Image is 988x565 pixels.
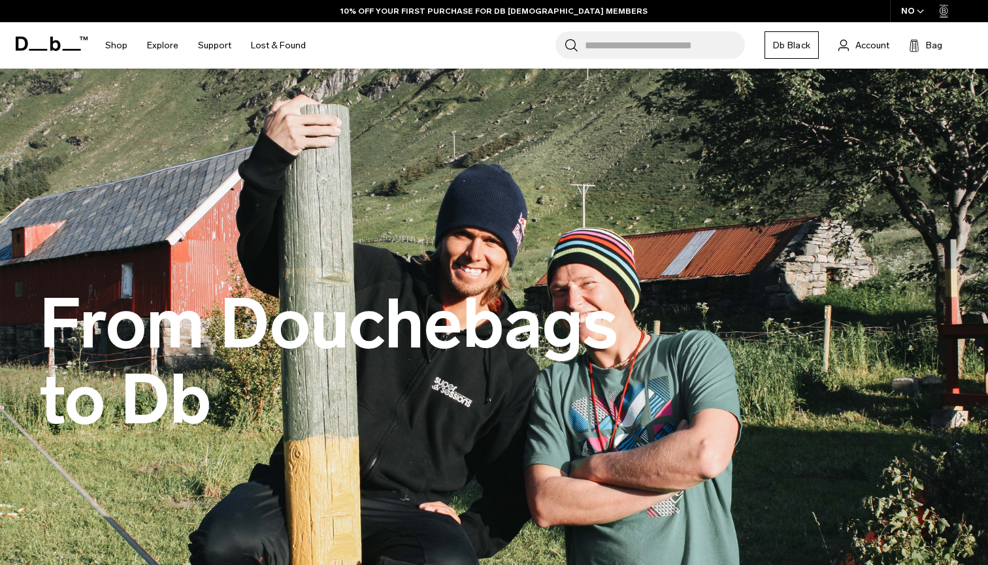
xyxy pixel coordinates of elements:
[765,31,819,59] a: Db Black
[909,37,942,53] button: Bag
[340,5,648,17] a: 10% OFF YOUR FIRST PURCHASE FOR DB [DEMOGRAPHIC_DATA] MEMBERS
[251,22,306,69] a: Lost & Found
[39,287,627,438] h1: From Douchebags to Db
[855,39,889,52] span: Account
[105,22,127,69] a: Shop
[926,39,942,52] span: Bag
[147,22,178,69] a: Explore
[838,37,889,53] a: Account
[198,22,231,69] a: Support
[95,22,316,69] nav: Main Navigation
